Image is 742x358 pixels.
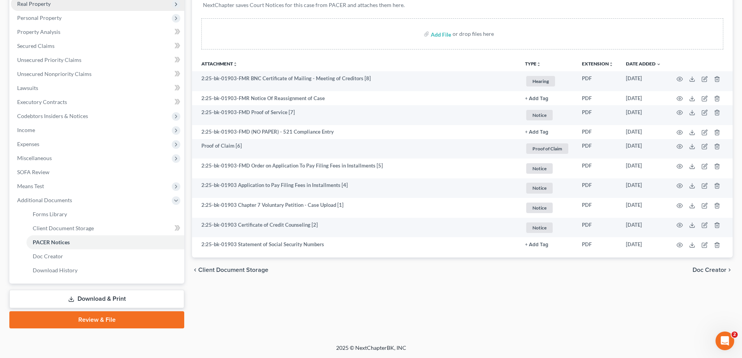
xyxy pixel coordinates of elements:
[17,155,52,161] span: Miscellaneous
[33,239,70,245] span: PACER Notices
[26,235,184,249] a: PACER Notices
[26,207,184,221] a: Forms Library
[693,267,726,273] span: Doc Creator
[620,237,667,251] td: [DATE]
[17,85,38,91] span: Lawsuits
[17,169,49,175] span: SOFA Review
[203,1,722,9] p: NextChapter saves Court Notices for this case from PACER and attaches them here.
[576,218,620,238] td: PDF
[192,178,519,198] td: 2:25-bk-01903 Application to Pay Filing Fees in Installments [4]
[525,96,548,101] button: + Add Tag
[192,237,519,251] td: 2:25-bk-01903 Statement of Social Security Numbers
[525,201,569,214] a: Notice
[198,267,268,273] span: Client Document Storage
[693,267,733,273] button: Doc Creator chevron_right
[192,267,268,273] button: chevron_left Client Document Storage
[620,125,667,139] td: [DATE]
[716,332,734,350] iframe: Intercom live chat
[620,71,667,91] td: [DATE]
[17,113,88,119] span: Codebtors Insiders & Notices
[620,159,667,178] td: [DATE]
[726,267,733,273] i: chevron_right
[525,75,569,88] a: Hearing
[192,159,519,178] td: 2:25-bk-01903-FMD Order on Application To Pay Filing Fees in Installments [5]
[576,71,620,91] td: PDF
[26,221,184,235] a: Client Document Storage
[526,110,553,120] span: Notice
[576,139,620,159] td: PDF
[11,165,184,179] a: SOFA Review
[576,125,620,139] td: PDF
[526,203,553,213] span: Notice
[33,267,78,273] span: Download History
[192,198,519,218] td: 2:25-bk-01903 Chapter 7 Voluntary Petition - Case Upload [1]
[525,95,569,102] a: + Add Tag
[620,91,667,105] td: [DATE]
[525,221,569,234] a: Notice
[192,139,519,159] td: Proof of Claim [6]
[17,14,62,21] span: Personal Property
[17,42,55,49] span: Secured Claims
[11,81,184,95] a: Lawsuits
[17,197,72,203] span: Additional Documents
[17,141,39,147] span: Expenses
[620,105,667,125] td: [DATE]
[33,225,94,231] span: Client Document Storage
[576,178,620,198] td: PDF
[576,237,620,251] td: PDF
[11,67,184,81] a: Unsecured Nonpriority Claims
[525,109,569,122] a: Notice
[525,241,569,248] a: + Add Tag
[526,143,568,154] span: Proof of Claim
[33,211,67,217] span: Forms Library
[620,218,667,238] td: [DATE]
[526,76,555,86] span: Hearing
[525,142,569,155] a: Proof of Claim
[525,128,569,136] a: + Add Tag
[192,105,519,125] td: 2:25-bk-01903-FMD Proof of Service [7]
[11,25,184,39] a: Property Analysis
[620,198,667,218] td: [DATE]
[526,163,553,174] span: Notice
[656,62,661,67] i: expand_more
[11,53,184,67] a: Unsecured Priority Claims
[576,105,620,125] td: PDF
[192,91,519,105] td: 2:25-bk-01903-FMR Notice Of Reassignment of Case
[526,183,553,193] span: Notice
[525,130,548,135] button: + Add Tag
[525,242,548,247] button: + Add Tag
[9,290,184,308] a: Download & Print
[33,253,63,259] span: Doc Creator
[149,344,593,358] div: 2025 © NextChapterBK, INC
[9,311,184,328] a: Review & File
[17,127,35,133] span: Income
[11,39,184,53] a: Secured Claims
[609,62,613,67] i: unfold_more
[233,62,238,67] i: unfold_more
[525,182,569,194] a: Notice
[526,222,553,233] span: Notice
[17,71,92,77] span: Unsecured Nonpriority Claims
[626,61,661,67] a: Date Added expand_more
[525,62,541,67] button: TYPEunfold_more
[576,198,620,218] td: PDF
[26,263,184,277] a: Download History
[17,28,60,35] span: Property Analysis
[17,99,67,105] span: Executory Contracts
[582,61,613,67] a: Extensionunfold_more
[536,62,541,67] i: unfold_more
[731,332,738,338] span: 2
[192,125,519,139] td: 2:25-bk-01903-FMD (NO PAPER) - 521 Compliance Entry
[576,159,620,178] td: PDF
[192,218,519,238] td: 2:25-bk-01903 Certificate of Credit Counseling [2]
[525,162,569,175] a: Notice
[576,91,620,105] td: PDF
[192,267,198,273] i: chevron_left
[201,61,238,67] a: Attachmentunfold_more
[192,71,519,91] td: 2:25-bk-01903-FMR BNC Certificate of Mailing - Meeting of Creditors [8]
[17,0,51,7] span: Real Property
[26,249,184,263] a: Doc Creator
[453,30,494,38] div: or drop files here
[17,56,81,63] span: Unsecured Priority Claims
[620,139,667,159] td: [DATE]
